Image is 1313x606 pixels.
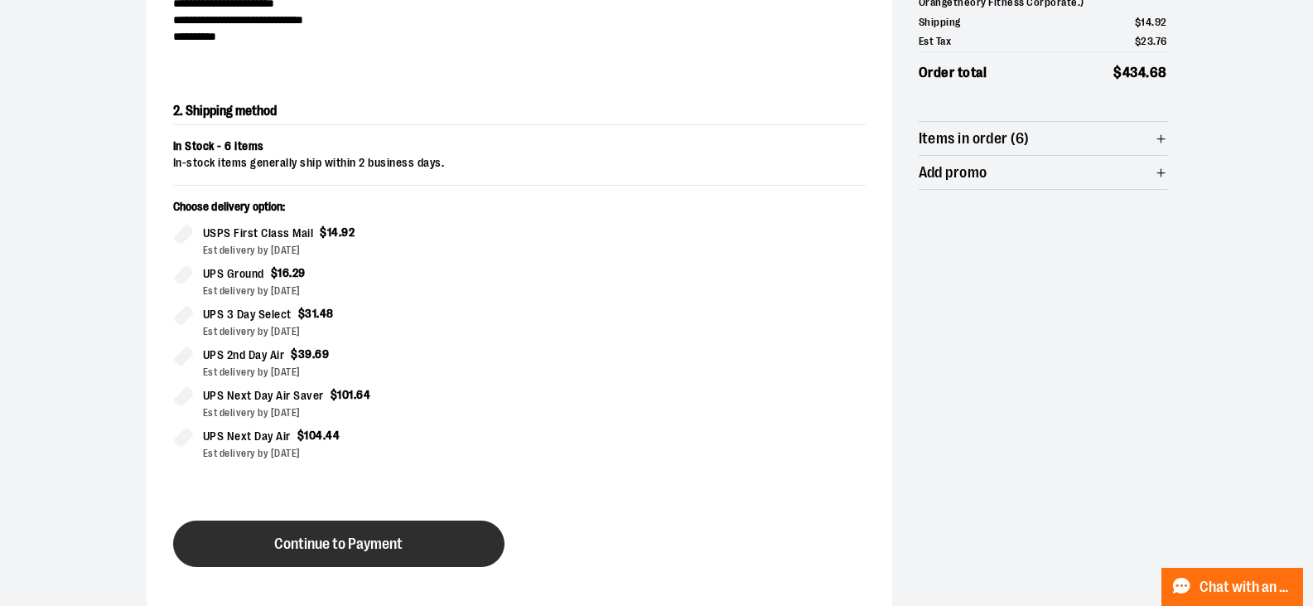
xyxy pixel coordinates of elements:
input: UPS Ground$16.29Est delivery by [DATE] [173,264,193,284]
span: $ [1113,65,1122,80]
span: . [1151,16,1155,28]
span: $ [297,429,305,442]
span: UPS 2nd Day Air [203,346,285,365]
span: 76 [1156,35,1167,47]
span: UPS Ground [203,264,264,284]
div: Est delivery by [DATE] [203,284,506,298]
span: $ [331,388,338,401]
div: Est delivery by [DATE] [203,324,506,339]
span: $ [1135,35,1142,47]
input: UPS 3 Day Select$31.48Est delivery by [DATE] [173,305,193,325]
span: Continue to Payment [274,536,403,552]
div: Est delivery by [DATE] [203,405,506,420]
p: Choose delivery option: [173,199,506,224]
span: $ [298,307,306,320]
span: . [316,307,320,320]
span: 29 [292,266,306,279]
button: Add promo [919,156,1167,189]
span: . [354,388,357,401]
button: Continue to Payment [173,521,504,567]
span: 14 [1141,16,1151,28]
span: . [1146,65,1150,80]
span: UPS Next Day Air Saver [203,386,324,405]
button: Items in order (6) [919,122,1167,155]
span: . [339,225,342,239]
div: Est delivery by [DATE] [203,243,506,258]
span: 31 [305,307,316,320]
span: 434 [1122,65,1146,80]
span: USPS First Class Mail [203,224,314,243]
div: Est delivery by [DATE] [203,365,506,380]
span: Chat with an Expert [1200,579,1293,595]
span: Shipping [919,14,961,31]
span: $ [320,225,327,239]
span: $ [291,347,298,361]
span: 101 [337,388,354,401]
span: 48 [320,307,334,320]
span: 39 [298,347,312,361]
span: $ [1135,16,1142,28]
input: UPS Next Day Air$104.44Est delivery by [DATE] [173,427,193,447]
span: . [312,347,316,361]
div: Est delivery by [DATE] [203,446,506,461]
span: Est Tax [919,33,952,50]
span: 14 [327,225,339,239]
button: Chat with an Expert [1161,568,1304,606]
input: UPS Next Day Air Saver$101.64Est delivery by [DATE] [173,386,193,406]
span: Order total [919,62,987,84]
span: 64 [356,388,370,401]
span: Add promo [919,165,987,181]
input: USPS First Class Mail$14.92Est delivery by [DATE] [173,224,193,244]
div: In Stock - 6 items [173,138,866,155]
span: 23 [1141,35,1153,47]
h2: 2. Shipping method [173,98,866,125]
span: . [1153,35,1156,47]
input: UPS 2nd Day Air$39.69Est delivery by [DATE] [173,346,193,366]
span: 44 [326,429,340,442]
span: UPS Next Day Air [203,427,291,446]
span: 16 [278,266,289,279]
span: 69 [315,347,329,361]
span: 92 [341,225,355,239]
span: 68 [1150,65,1167,80]
span: 104 [304,429,323,442]
span: . [289,266,292,279]
span: . [323,429,326,442]
span: $ [271,266,278,279]
span: 92 [1155,16,1167,28]
div: In-stock items generally ship within 2 business days. [173,155,866,172]
span: UPS 3 Day Select [203,305,292,324]
span: Items in order (6) [919,131,1030,147]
